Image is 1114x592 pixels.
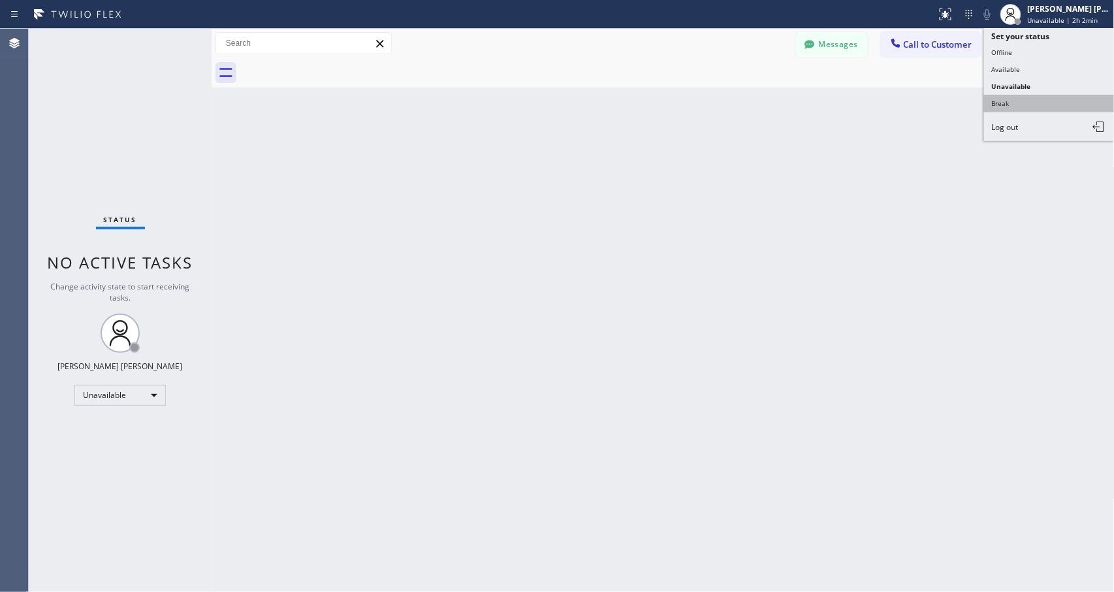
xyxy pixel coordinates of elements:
span: Unavailable | 2h 2min [1028,16,1098,25]
button: Messages [796,32,868,57]
button: Mute [978,5,996,24]
button: Call to Customer [881,32,981,57]
span: Change activity state to start receiving tasks. [51,281,190,303]
div: [PERSON_NAME] [PERSON_NAME] [1028,3,1110,14]
div: Unavailable [74,385,166,406]
div: [PERSON_NAME] [PERSON_NAME] [58,361,183,372]
span: Status [104,215,137,224]
span: No active tasks [48,252,193,273]
span: Call to Customer [904,39,972,50]
input: Search [216,33,391,54]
